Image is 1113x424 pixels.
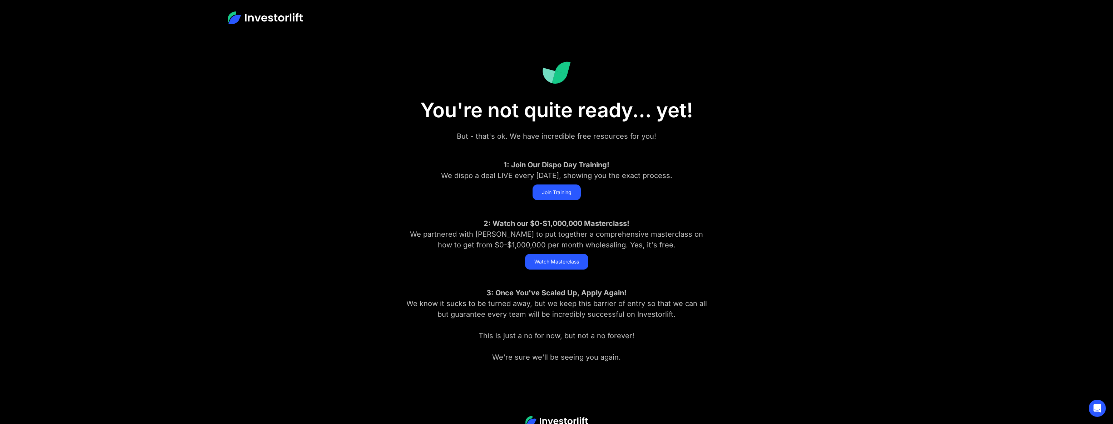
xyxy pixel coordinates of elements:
strong: 2: Watch our $0-$1,000,000 Masterclass! [484,219,629,228]
div: But - that's ok. We have incredible free resources for you! [403,131,710,142]
strong: 1: Join Our Dispo Day Training! [504,161,609,169]
div: We partnered with [PERSON_NAME] to put together a comprehensive masterclass on how to get from $0... [403,218,710,250]
a: Join Training [533,184,581,200]
div: We know it sucks to be turned away, but we keep this barrier of entry so that we can all but guar... [403,287,710,363]
h1: You're not quite ready... yet! [378,98,735,122]
img: Investorlift Dashboard [542,61,571,84]
a: Watch Masterclass [525,254,588,270]
div: Open Intercom Messenger [1089,400,1106,417]
div: We dispo a deal LIVE every [DATE], showing you the exact process. [403,159,710,181]
strong: 3: Once You've Scaled Up, Apply Again! [486,289,627,297]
